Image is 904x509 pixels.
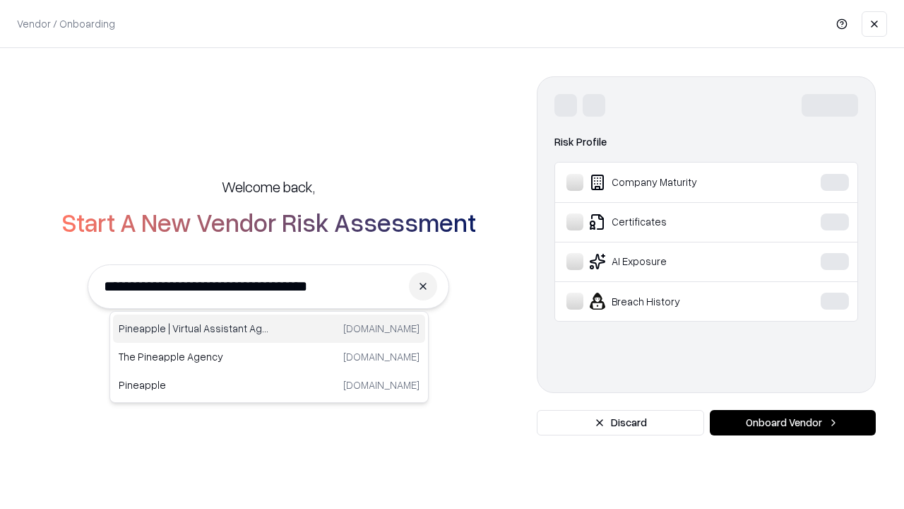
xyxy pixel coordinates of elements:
div: Suggestions [109,311,429,403]
button: Onboard Vendor [710,410,876,435]
p: [DOMAIN_NAME] [343,378,420,392]
p: Pineapple | Virtual Assistant Agency [119,321,269,336]
div: Risk Profile [554,134,858,151]
p: Vendor / Onboarding [17,16,115,31]
p: Pineapple [119,378,269,392]
div: Company Maturity [566,174,778,191]
h2: Start A New Vendor Risk Assessment [61,208,476,236]
button: Discard [537,410,704,435]
div: AI Exposure [566,253,778,270]
div: Certificates [566,213,778,230]
div: Breach History [566,293,778,310]
p: The Pineapple Agency [119,349,269,364]
p: [DOMAIN_NAME] [343,321,420,336]
p: [DOMAIN_NAME] [343,349,420,364]
h5: Welcome back, [222,177,315,197]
